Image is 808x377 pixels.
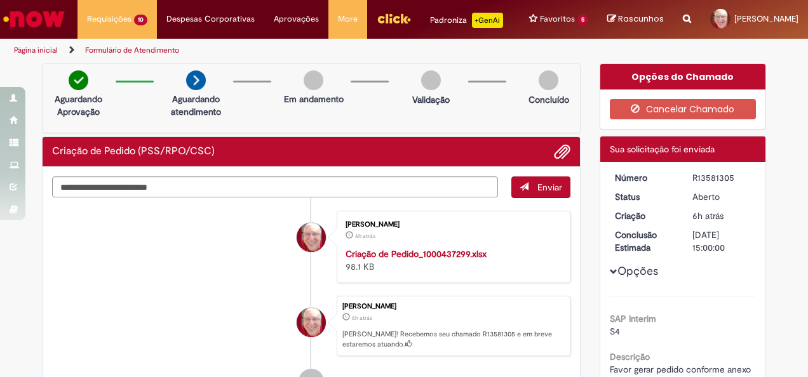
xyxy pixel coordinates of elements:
img: img-circle-grey.png [539,70,558,90]
span: Rascunhos [618,13,664,25]
div: [PERSON_NAME] [346,221,557,228]
img: img-circle-grey.png [304,70,323,90]
p: Em andamento [284,93,344,105]
time: 30/09/2025 12:43:12 [352,314,372,322]
div: 30/09/2025 12:43:12 [692,209,751,222]
div: Aberto [692,190,751,203]
p: Concluído [529,93,569,106]
div: Fernando Cesar Ferreira [297,223,326,252]
span: 10 [134,15,147,25]
img: ServiceNow [1,6,67,32]
span: More [338,13,358,25]
h2: Criação de Pedido (PSS/RPO/CSC) Histórico de tíquete [52,146,215,157]
img: check-circle-green.png [69,70,88,90]
time: 30/09/2025 12:43:09 [355,232,375,240]
dt: Criação [605,209,683,222]
dt: Status [605,190,683,203]
span: Aprovações [274,13,319,25]
span: S4 [610,326,620,337]
span: Favor gerar pedido conforme anexo [610,364,751,375]
span: Sua solicitação foi enviada [610,143,715,155]
p: Validação [412,93,450,106]
p: Aguardando Aprovação [48,93,109,118]
img: click_logo_yellow_360x200.png [377,9,411,28]
dt: Número [605,171,683,184]
span: Favoritos [540,13,575,25]
dt: Conclusão Estimada [605,228,683,254]
span: 6h atrás [352,314,372,322]
span: Requisições [87,13,131,25]
b: SAP Interim [610,313,656,324]
p: Aguardando atendimento [165,93,227,118]
a: Página inicial [14,45,58,55]
p: [PERSON_NAME]! Recebemos seu chamado R13581305 e em breve estaremos atuando. [342,329,563,349]
a: Rascunhos [607,13,664,25]
button: Cancelar Chamado [610,99,757,119]
div: R13581305 [692,171,751,184]
div: Padroniza [430,13,503,28]
textarea: Digite sua mensagem aqui... [52,176,498,197]
time: 30/09/2025 12:43:12 [692,210,724,222]
div: [DATE] 15:00:00 [692,228,751,254]
span: Despesas Corporativas [166,13,255,25]
span: 6h atrás [692,210,724,222]
div: 98.1 KB [346,248,557,273]
img: img-circle-grey.png [421,70,441,90]
div: [PERSON_NAME] [342,303,563,310]
span: 6h atrás [355,232,375,240]
img: arrow-next.png [186,70,206,90]
b: Descrição [610,351,650,362]
p: +GenAi [472,13,503,28]
span: 5 [577,15,588,25]
div: Opções do Chamado [600,64,766,89]
button: Enviar [511,176,570,198]
span: [PERSON_NAME] [734,13,798,24]
button: Adicionar anexos [554,143,570,160]
li: Fernando Cesar Ferreira [52,296,570,357]
a: Formulário de Atendimento [85,45,179,55]
ul: Trilhas de página [10,39,529,62]
div: Fernando Cesar Ferreira [297,308,326,337]
a: Criação de Pedido_1000437299.xlsx [346,248,487,260]
span: Enviar [537,182,562,193]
